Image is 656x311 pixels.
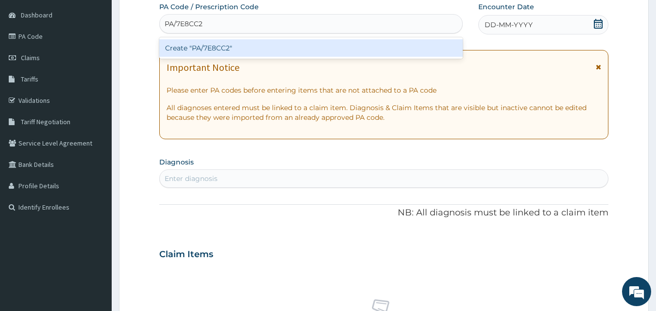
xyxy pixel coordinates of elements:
div: Minimize live chat window [159,5,183,28]
label: PA Code / Prescription Code [159,2,259,12]
textarea: Type your message and hit 'Enter' [5,208,185,242]
span: We're online! [56,94,134,192]
h1: Important Notice [167,62,239,73]
div: Enter diagnosis [165,174,218,183]
label: Diagnosis [159,157,194,167]
img: d_794563401_company_1708531726252_794563401 [18,49,39,73]
label: Encounter Date [478,2,534,12]
p: All diagnoses entered must be linked to a claim item. Diagnosis & Claim Items that are visible bu... [167,103,602,122]
p: Please enter PA codes before entering items that are not attached to a PA code [167,85,602,95]
span: Claims [21,53,40,62]
span: DD-MM-YYYY [485,20,533,30]
p: NB: All diagnosis must be linked to a claim item [159,207,609,219]
div: Chat with us now [50,54,163,67]
h3: Claim Items [159,249,213,260]
span: Tariffs [21,75,38,83]
span: Tariff Negotiation [21,117,70,126]
span: Dashboard [21,11,52,19]
div: Create "PA/7E8CC2" [159,39,463,57]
